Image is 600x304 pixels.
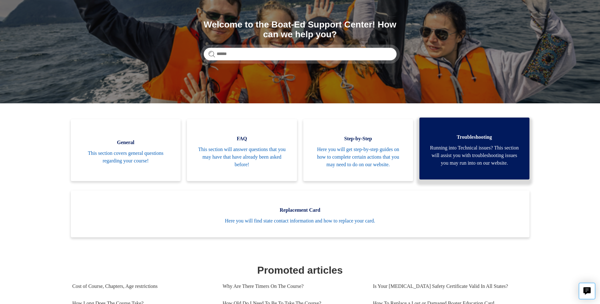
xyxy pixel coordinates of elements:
[204,20,397,40] h1: Welcome to the Boat-Ed Support Center! How can we help you?
[373,278,523,295] a: Is Your [MEDICAL_DATA] Safety Certificate Valid In All States?
[579,283,595,299] button: Live chat
[80,217,520,225] span: Here you will find state contact information and how to replace your card.
[313,146,404,168] span: Here you will get step-by-step guides on how to complete certain actions that you may need to do ...
[72,263,528,278] h1: Promoted articles
[429,144,520,167] span: Running into Technical issues? This section will assist you with troubleshooting issues you may r...
[196,146,288,168] span: This section will answer questions that you may have that have already been asked before!
[429,133,520,141] span: Troubleshooting
[187,119,297,181] a: FAQ This section will answer questions that you may have that have already been asked before!
[204,48,397,60] input: Search
[71,119,181,181] a: General This section covers general questions regarding your course!
[303,119,413,181] a: Step-by-Step Here you will get step-by-step guides on how to complete certain actions that you ma...
[71,191,529,237] a: Replacement Card Here you will find state contact information and how to replace your card.
[72,278,213,295] a: Cost of Course, Chapters, Age restrictions
[419,118,529,179] a: Troubleshooting Running into Technical issues? This section will assist you with troubleshooting ...
[80,149,171,165] span: This section covers general questions regarding your course!
[313,135,404,143] span: Step-by-Step
[196,135,288,143] span: FAQ
[80,139,171,146] span: General
[80,206,520,214] span: Replacement Card
[223,278,363,295] a: Why Are There Timers On The Course?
